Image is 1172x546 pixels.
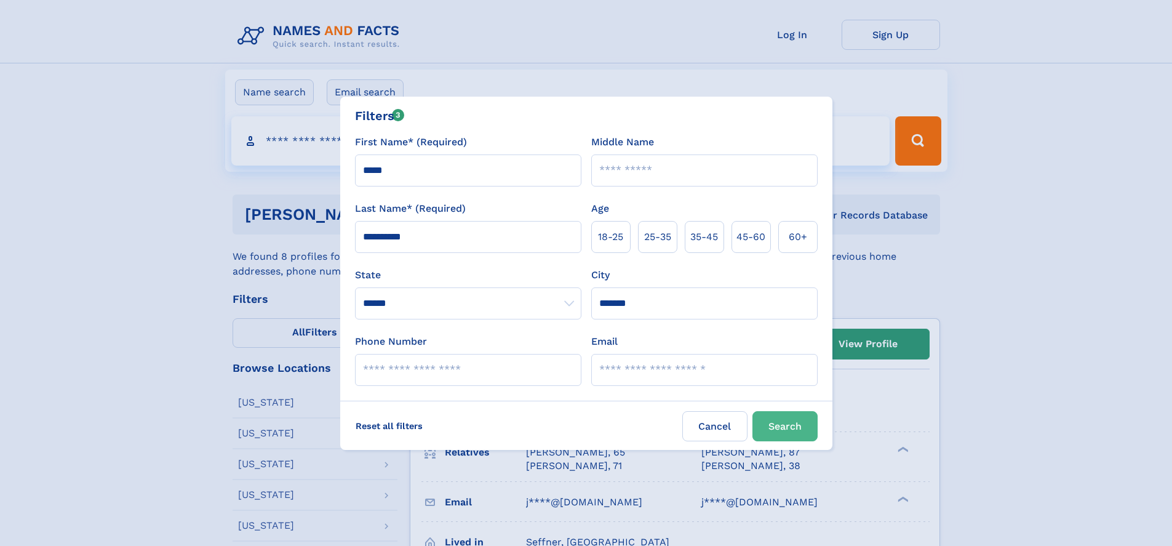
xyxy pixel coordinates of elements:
label: Cancel [682,411,747,441]
label: City [591,268,610,283]
label: Age [591,201,609,216]
label: Phone Number [355,334,427,349]
label: State [355,268,581,283]
span: 35‑45 [690,230,718,244]
label: Reset all filters [348,411,431,441]
label: Email [591,334,618,349]
label: First Name* (Required) [355,135,467,150]
span: 60+ [789,230,807,244]
label: Middle Name [591,135,654,150]
button: Search [752,411,818,441]
label: Last Name* (Required) [355,201,466,216]
span: 45‑60 [736,230,765,244]
span: 25‑35 [644,230,671,244]
span: 18‑25 [598,230,623,244]
div: Filters [355,106,405,125]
